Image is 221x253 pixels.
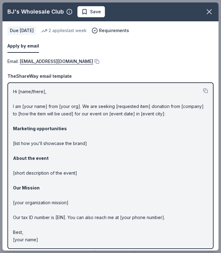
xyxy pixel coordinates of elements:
div: 2 applies last week [41,27,87,34]
span: Requirements [99,27,129,34]
p: Hi [name/there], I am [your name] from [your org]. We are seeking [requested item] donation from ... [13,88,208,243]
a: [EMAIL_ADDRESS][DOMAIN_NAME] [20,58,93,65]
button: Requirements [92,27,129,34]
div: TheShareWay email template [7,73,214,80]
strong: About the event [13,156,49,161]
span: Email : [7,59,93,64]
strong: Our Mission [13,185,40,190]
div: Due [DATE] [7,26,36,35]
div: BJ's Wholesale Club [7,7,64,17]
span: Save [90,8,101,15]
strong: Marketing opportunities [13,126,67,131]
button: Save [77,6,105,17]
button: Apply by email [7,40,39,53]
